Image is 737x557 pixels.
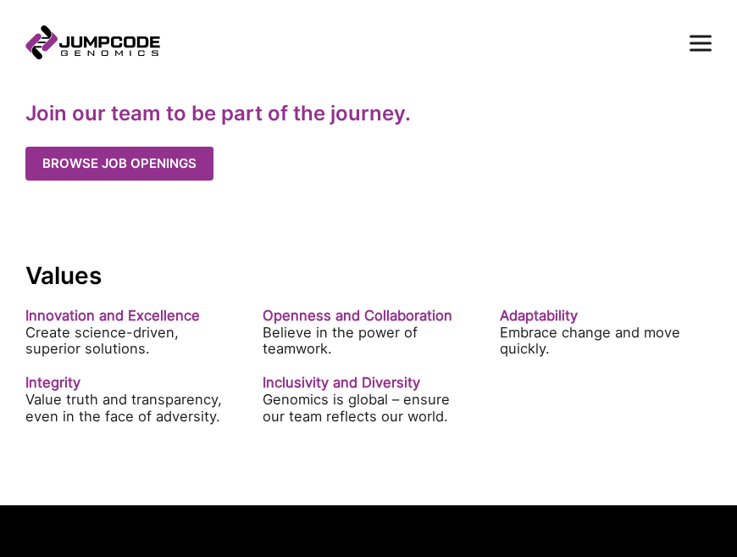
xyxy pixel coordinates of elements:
[25,307,200,324] strong: Innovation and Excellence
[263,374,420,391] strong: Inclusivity and Diversity
[25,147,239,181] a: Browse Job Openings
[25,101,411,125] strong: Join our team to be part of the journey.
[500,307,578,324] strong: Adaptability
[263,392,474,426] p: Genomics is global – ensure our team reflects our world.
[25,392,237,426] p: Value truth and transparency, even in the face of adversity.
[25,325,237,359] p: Create science-driven, superior solutions.
[500,325,712,359] p: Embrace change and move quickly.
[25,374,80,391] strong: Integrity
[263,325,474,359] p: Believe in the power of teamwork.
[263,307,452,324] strong: Openness and Collaboration
[25,261,712,291] h2: Values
